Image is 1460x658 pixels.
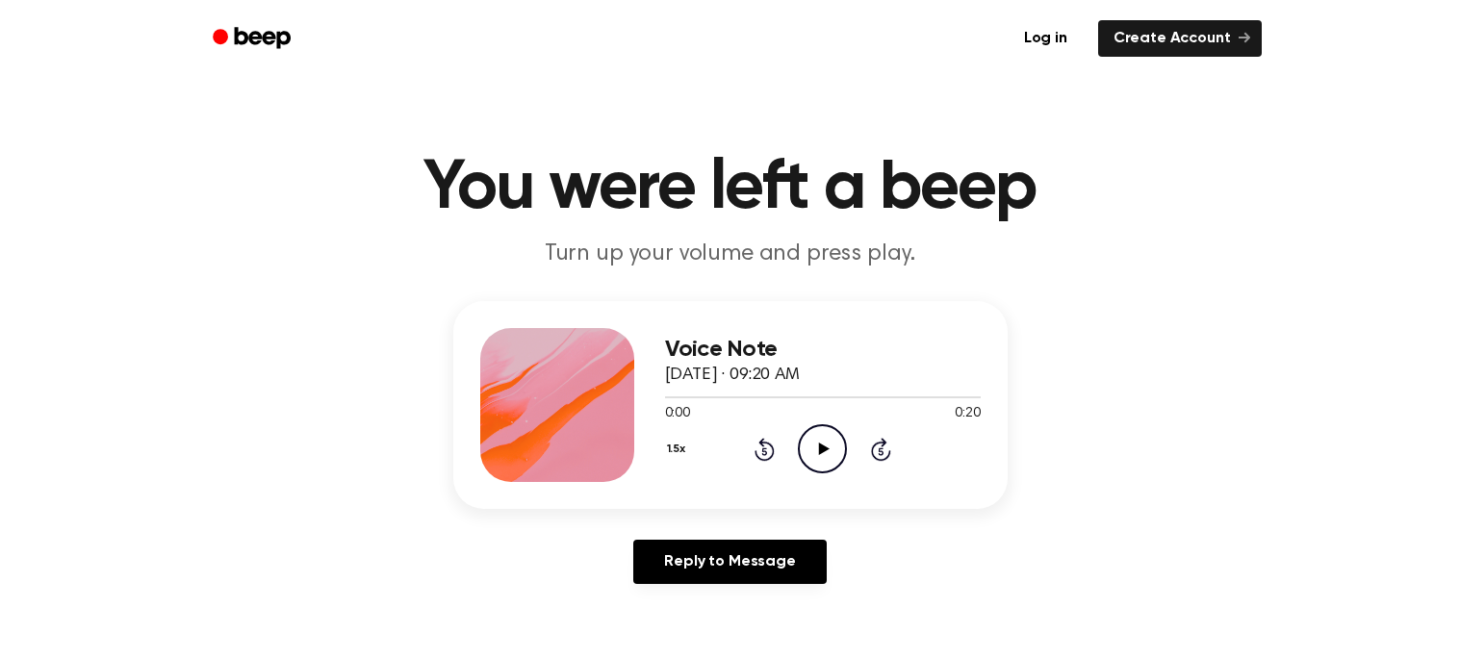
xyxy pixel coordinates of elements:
button: 1.5x [665,433,693,466]
a: Create Account [1098,20,1262,57]
a: Log in [1005,16,1087,61]
span: [DATE] · 09:20 AM [665,367,800,384]
span: 0:00 [665,404,690,424]
span: 0:20 [955,404,980,424]
a: Reply to Message [633,540,826,584]
h3: Voice Note [665,337,981,363]
p: Turn up your volume and press play. [361,239,1100,270]
a: Beep [199,20,308,58]
h1: You were left a beep [238,154,1223,223]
